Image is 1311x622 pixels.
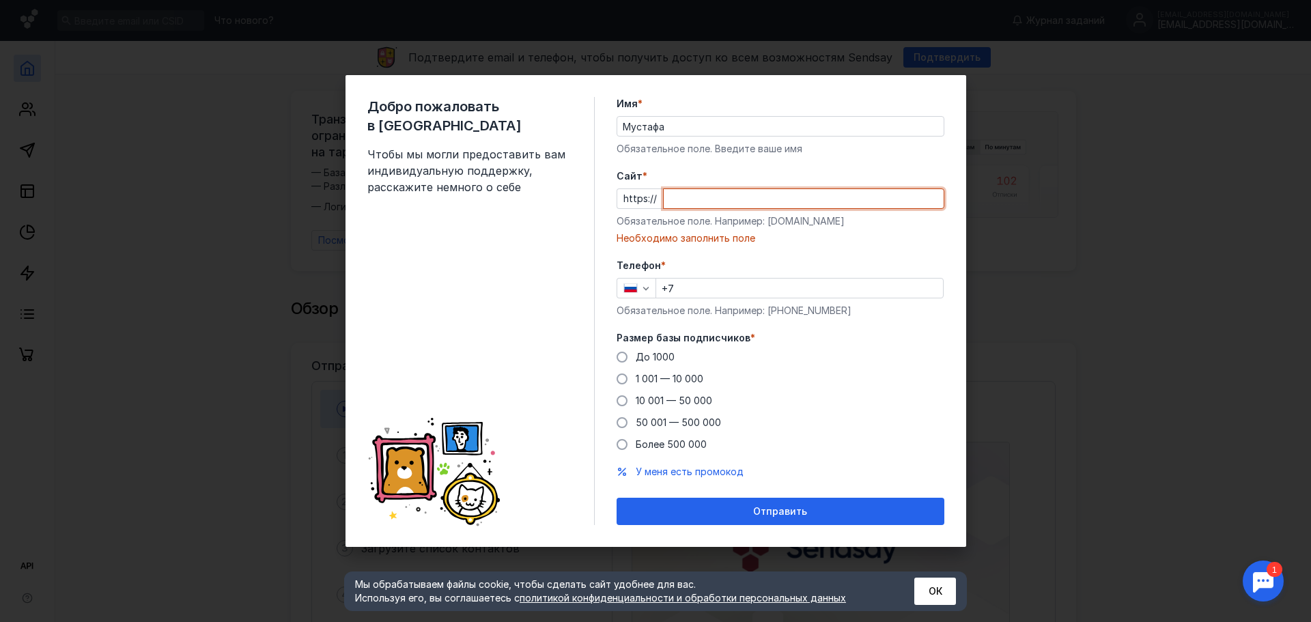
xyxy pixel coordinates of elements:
[520,592,846,604] a: политикой конфиденциальности и обработки персональных данных
[617,169,643,183] span: Cайт
[617,331,750,345] span: Размер базы подписчиков
[914,578,956,605] button: ОК
[636,395,712,406] span: 10 001 — 50 000
[617,259,661,272] span: Телефон
[31,8,46,23] div: 1
[617,498,944,525] button: Отправить
[636,438,707,450] span: Более 500 000
[617,304,944,317] div: Обязательное поле. Например: [PHONE_NUMBER]
[617,231,944,245] div: Необходимо заполнить поле
[636,416,721,428] span: 50 001 — 500 000
[617,142,944,156] div: Обязательное поле. Введите ваше имя
[617,214,944,228] div: Обязательное поле. Например: [DOMAIN_NAME]
[636,351,675,363] span: До 1000
[617,97,638,111] span: Имя
[355,578,881,605] div: Мы обрабатываем файлы cookie, чтобы сделать сайт удобнее для вас. Используя его, вы соглашаетесь c
[367,97,572,135] span: Добро пожаловать в [GEOGRAPHIC_DATA]
[367,146,572,195] span: Чтобы мы могли предоставить вам индивидуальную поддержку, расскажите немного о себе
[636,465,744,479] button: У меня есть промокод
[636,373,703,384] span: 1 001 — 10 000
[753,506,807,518] span: Отправить
[636,466,744,477] span: У меня есть промокод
